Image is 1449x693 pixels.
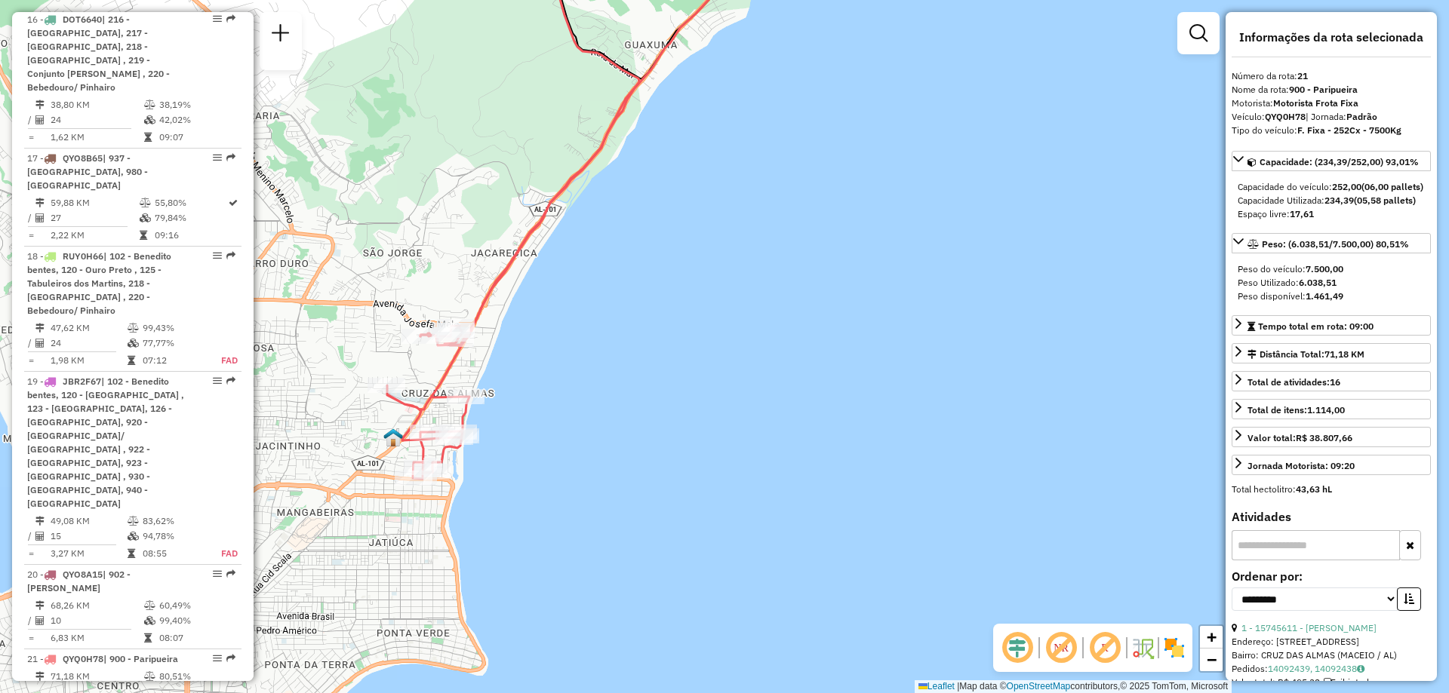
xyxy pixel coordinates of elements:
td: 07:12 [142,353,205,368]
span: | 937 - [GEOGRAPHIC_DATA], 980 - [GEOGRAPHIC_DATA] [27,152,148,191]
td: FAD [205,546,238,561]
span: Exibir NR [1043,630,1079,666]
div: Número da rota: [1232,69,1431,83]
span: Capacidade: (234,39/252,00) 93,01% [1260,156,1419,167]
span: Exibir todos [1324,676,1379,688]
i: Observações [1357,664,1364,673]
strong: (06,00 pallets) [1361,181,1423,192]
td: 60,49% [158,598,235,613]
span: 21 - [27,653,178,664]
td: 42,02% [158,112,235,127]
td: 10 [50,613,143,628]
a: Distância Total:71,18 KM [1232,343,1431,363]
em: Rota exportada [226,153,235,162]
td: 79,84% [154,210,227,225]
span: | 102 - Benedito bentes, 120 - [GEOGRAPHIC_DATA] , 123 - [GEOGRAPHIC_DATA], 126 - [GEOGRAPHIC_DAT... [27,376,184,509]
i: % de utilização da cubagem [144,115,155,124]
em: Opções [213,569,222,578]
span: Exibir rótulo [1087,630,1123,666]
span: 17 - [27,152,148,191]
strong: 252,00 [1332,181,1361,192]
strong: 17,61 [1290,208,1314,219]
span: | 102 - Benedito bentes, 120 - Ouro Preto , 125 - Tabuleiros dos Martins, 218 - [GEOGRAPHIC_DATA]... [27,250,171,316]
td: 55,80% [154,195,227,210]
em: Opções [213,654,222,663]
i: Tempo total em rota [140,231,147,240]
td: 77,77% [142,336,205,351]
img: 303 UDC Full Litoral [383,428,403,447]
div: Valor total: R$ 495,32 [1232,676,1431,689]
i: Distância Total [35,198,45,207]
div: Espaço livre: [1238,207,1425,221]
a: 1 - 15745611 - [PERSON_NAME] [1241,622,1377,633]
i: % de utilização da cubagem [128,339,139,348]
span: | Jornada: [1306,111,1377,122]
td: / [27,112,35,127]
a: Peso: (6.038,51/7.500,00) 80,51% [1232,233,1431,253]
td: 80,51% [158,669,235,684]
strong: 1.461,49 [1306,290,1343,302]
div: Peso disponível: [1238,290,1425,303]
a: Tempo total em rota: 09:00 [1232,315,1431,336]
i: Distância Total [35,517,45,526]
span: QYQ0H78 [63,653,103,664]
em: Rota exportada [226,654,235,663]
span: Tempo total em rota: 09:00 [1258,320,1374,332]
i: Distância Total [35,324,45,333]
a: Zoom out [1200,649,1223,671]
i: Tempo total em rota [128,356,135,365]
strong: 21 [1297,70,1308,81]
i: Tempo total em rota [144,133,152,142]
a: Jornada Motorista: 09:20 [1232,455,1431,475]
em: Opções [213,14,222,23]
td: = [27,353,35,368]
div: Total hectolitro: [1232,483,1431,496]
a: Zoom in [1200,626,1223,649]
a: Total de atividades:16 [1232,371,1431,391]
span: 20 - [27,569,131,593]
span: Total de atividades: [1247,376,1340,388]
div: Capacidade: (234,39/252,00) 93,01% [1232,174,1431,227]
i: Total de Atividades [35,339,45,348]
td: / [27,613,35,628]
span: 16 - [27,14,170,93]
i: % de utilização da cubagem [144,616,155,625]
i: % de utilização do peso [144,601,155,610]
strong: (05,58 pallets) [1354,195,1416,206]
a: Leaflet [918,681,955,691]
i: Distância Total [35,100,45,109]
em: Rota exportada [226,376,235,385]
strong: 16 [1330,376,1340,388]
strong: 900 - Paripueira [1289,84,1358,95]
td: 38,80 KM [50,97,143,112]
span: Peso do veículo: [1238,263,1343,274]
em: Rota exportada [226,14,235,23]
td: / [27,336,35,351]
strong: R$ 38.807,66 [1296,432,1352,443]
td: 94,78% [142,529,205,544]
a: Valor total:R$ 38.807,66 [1232,427,1431,447]
td: 09:16 [154,228,227,243]
i: % de utilização do peso [144,672,155,681]
span: JBR2F67 [63,376,101,387]
strong: 43,63 hL [1296,483,1332,495]
a: Total de itens:1.114,00 [1232,399,1431,419]
strong: QYQ0H78 [1265,111,1306,122]
i: % de utilização do peso [128,517,139,526]
div: Capacidade Utilizada: [1238,194,1425,207]
h4: Atividades [1232,510,1431,524]
div: Endereço: [STREET_ADDRESS] [1232,635,1431,649]
img: Exibir/Ocultar setores [1162,636,1186,660]
div: Map data © contributors,© 2025 TomTom, Microsoft [915,680,1232,693]
span: RUY0H66 [63,250,103,262]
span: Ocultar deslocamento [999,630,1035,666]
i: Tempo total em rota [144,633,152,642]
i: % de utilização da cubagem [140,213,151,222]
td: 68,26 KM [50,598,143,613]
td: 09:07 [158,130,235,145]
span: − [1207,650,1217,669]
em: Opções [213,251,222,260]
span: | [957,681,959,691]
td: 83,62% [142,514,205,529]
div: Capacidade do veículo: [1238,180,1425,194]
